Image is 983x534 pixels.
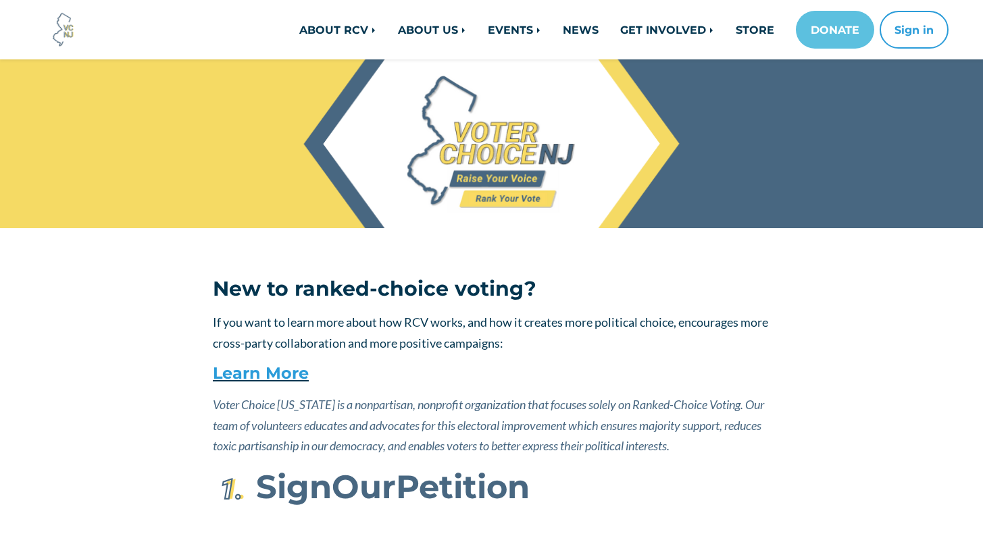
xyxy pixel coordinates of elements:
a: NEWS [552,16,609,43]
a: Learn More [213,363,309,383]
a: GET INVOLVED [609,16,725,43]
span: Our [332,466,396,506]
p: If you want to learn more about how RCV works, and how it creates more political choice, encourag... [213,312,770,353]
a: ABOUT US [387,16,477,43]
a: DONATE [796,11,874,49]
nav: Main navigation [203,11,949,49]
em: Voter Choice [US_STATE] is a nonpartisan, nonprofit organization that focuses solely on Ranked-Ch... [213,397,764,453]
strong: Sign Petition [256,466,530,506]
a: EVENTS [477,16,552,43]
img: Voter Choice NJ [45,11,82,48]
a: ABOUT RCV [288,16,387,43]
h3: New to ranked-choice voting? [213,277,770,301]
a: STORE [725,16,785,43]
button: Sign in or sign up [880,11,949,49]
img: First [213,473,247,506]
